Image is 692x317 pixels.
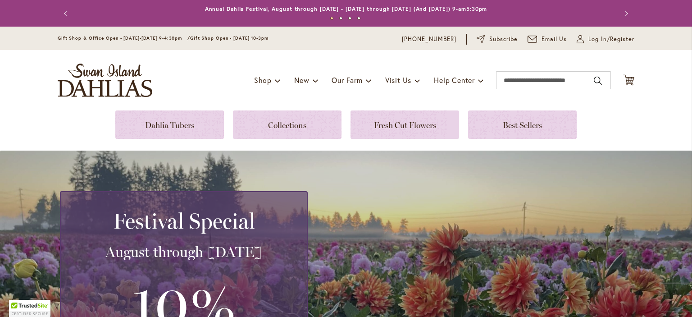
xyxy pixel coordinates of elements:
button: 4 of 4 [357,17,360,20]
button: 1 of 4 [330,17,333,20]
span: Log In/Register [588,35,634,44]
a: Email Us [528,35,567,44]
a: Log In/Register [577,35,634,44]
a: Subscribe [477,35,518,44]
span: Shop [254,75,272,85]
button: 2 of 4 [339,17,342,20]
h2: Festival Special [72,208,296,234]
a: Annual Dahlia Festival, August through [DATE] - [DATE] through [DATE] (And [DATE]) 9-am5:30pm [205,5,487,12]
span: Email Us [542,35,567,44]
a: store logo [58,64,152,97]
span: New [294,75,309,85]
span: Gift Shop Open - [DATE] 10-3pm [190,35,269,41]
button: 3 of 4 [348,17,351,20]
h3: August through [DATE] [72,243,296,261]
span: Help Center [434,75,475,85]
span: Our Farm [332,75,362,85]
span: Gift Shop & Office Open - [DATE]-[DATE] 9-4:30pm / [58,35,190,41]
span: Subscribe [489,35,518,44]
button: Previous [58,5,76,23]
button: Next [616,5,634,23]
span: Visit Us [385,75,411,85]
a: [PHONE_NUMBER] [402,35,456,44]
